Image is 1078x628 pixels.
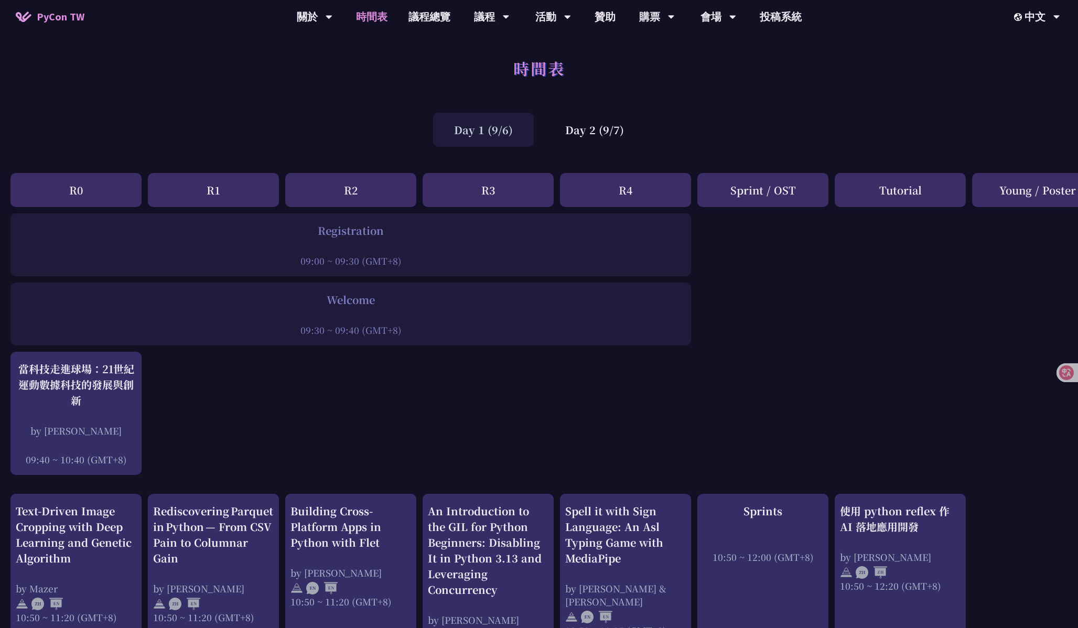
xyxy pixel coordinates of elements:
[290,582,303,594] img: svg+xml;base64,PHN2ZyB4bWxucz0iaHR0cDovL3d3dy53My5vcmcvMjAwMC9zdmciIHdpZHRoPSIyNCIgaGVpZ2h0PSIyNC...
[31,598,63,610] img: ZHEN.371966e.svg
[290,566,411,579] div: by [PERSON_NAME]
[16,323,686,337] div: 09:30 ~ 09:40 (GMT+8)
[153,611,274,624] div: 10:50 ~ 11:20 (GMT+8)
[285,173,416,207] div: R2
[544,113,645,147] div: Day 2 (9/7)
[703,550,823,564] div: 10:50 ~ 12:00 (GMT+8)
[16,453,136,466] div: 09:40 ~ 10:40 (GMT+8)
[16,582,136,595] div: by Mazer
[16,223,686,239] div: Registration
[423,173,554,207] div: R3
[16,424,136,437] div: by [PERSON_NAME]
[290,595,411,608] div: 10:50 ~ 11:20 (GMT+8)
[153,598,166,610] img: svg+xml;base64,PHN2ZyB4bWxucz0iaHR0cDovL3d3dy53My5vcmcvMjAwMC9zdmciIHdpZHRoPSIyNCIgaGVpZ2h0PSIyNC...
[16,254,686,267] div: 09:00 ~ 09:30 (GMT+8)
[840,566,853,579] img: svg+xml;base64,PHN2ZyB4bWxucz0iaHR0cDovL3d3dy53My5vcmcvMjAwMC9zdmciIHdpZHRoPSIyNCIgaGVpZ2h0PSIyNC...
[16,12,31,22] img: Home icon of PyCon TW 2025
[148,173,279,207] div: R1
[513,52,565,84] h1: 時間表
[16,361,136,408] div: 當科技走進球場：21世紀運動數據科技的發展與創新
[840,503,961,535] div: 使用 python reflex 作 AI 落地應用開發
[835,173,966,207] div: Tutorial
[428,613,548,626] div: by [PERSON_NAME]
[5,4,95,30] a: PyCon TW
[565,503,686,566] div: Spell it with Sign Language: An Asl Typing Game with MediaPipe
[153,503,274,566] div: Rediscovering Parquet in Python — From CSV Pain to Columnar Gain
[1014,13,1025,21] img: Locale Icon
[840,579,961,592] div: 10:50 ~ 12:20 (GMT+8)
[703,503,823,519] div: Sprints
[16,611,136,624] div: 10:50 ~ 11:20 (GMT+8)
[16,361,136,466] a: 當科技走進球場：21世紀運動數據科技的發展與創新 by [PERSON_NAME] 09:40 ~ 10:40 (GMT+8)
[840,550,961,564] div: by [PERSON_NAME]
[560,173,691,207] div: R4
[856,566,887,579] img: ZHZH.38617ef.svg
[169,598,200,610] img: ZHEN.371966e.svg
[37,9,84,25] span: PyCon TW
[428,503,548,598] div: An Introduction to the GIL for Python Beginners: Disabling It in Python 3.13 and Leveraging Concu...
[10,173,142,207] div: R0
[290,503,411,550] div: Building Cross-Platform Apps in Python with Flet
[433,113,534,147] div: Day 1 (9/6)
[16,503,136,566] div: Text-Driven Image Cropping with Deep Learning and Genetic Algorithm
[16,292,686,308] div: Welcome
[306,582,338,594] img: ENEN.5a408d1.svg
[565,582,686,608] div: by [PERSON_NAME] & [PERSON_NAME]
[153,582,274,595] div: by [PERSON_NAME]
[16,598,28,610] img: svg+xml;base64,PHN2ZyB4bWxucz0iaHR0cDovL3d3dy53My5vcmcvMjAwMC9zdmciIHdpZHRoPSIyNCIgaGVpZ2h0PSIyNC...
[697,173,828,207] div: Sprint / OST
[581,611,612,623] img: ENEN.5a408d1.svg
[565,611,578,623] img: svg+xml;base64,PHN2ZyB4bWxucz0iaHR0cDovL3d3dy53My5vcmcvMjAwMC9zdmciIHdpZHRoPSIyNCIgaGVpZ2h0PSIyNC...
